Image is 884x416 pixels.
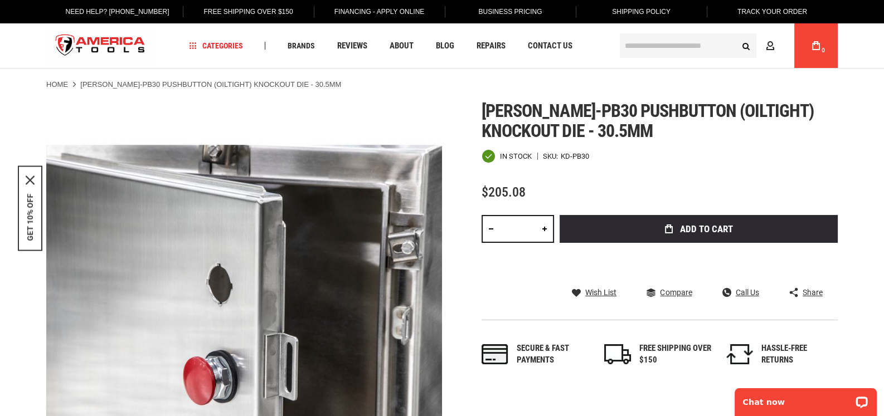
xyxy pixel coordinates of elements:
span: Add to Cart [680,224,733,234]
span: $205.08 [482,184,526,200]
span: In stock [500,153,532,160]
div: Availability [482,149,532,163]
span: Wish List [585,288,616,296]
a: Reviews [332,38,372,53]
a: Contact Us [523,38,577,53]
svg: close icon [26,175,35,184]
button: Search [735,35,756,56]
span: 0 [822,47,825,53]
span: Repairs [477,42,506,50]
span: Call Us [736,288,759,296]
a: Repairs [472,38,511,53]
span: Blog [436,42,454,50]
span: Contact Us [528,42,572,50]
img: returns [726,344,753,364]
img: shipping [604,344,631,364]
img: America Tools [46,25,154,67]
a: 0 [805,23,827,68]
span: Brands [288,42,315,50]
span: Shipping Policy [612,8,671,16]
span: Share [803,288,823,296]
div: FREE SHIPPING OVER $150 [639,342,712,366]
div: KD-PB30 [561,153,589,160]
span: Reviews [337,42,367,50]
div: Secure & fast payments [517,342,589,366]
img: payments [482,344,508,364]
button: GET 10% OFF [26,193,35,241]
div: HASSLE-FREE RETURNS [761,342,834,366]
iframe: Secure express checkout frame [557,246,840,278]
span: [PERSON_NAME]-pb30 pushbutton (oiltight) knockout die - 30.5mm [482,100,814,141]
strong: [PERSON_NAME]-PB30 PUSHBUTTON (OILTIGHT) KNOCKOUT DIE - 30.5MM [80,80,341,89]
a: Compare [647,287,692,297]
span: Compare [660,288,692,296]
button: Close [26,175,35,184]
span: Categories [190,42,243,50]
button: Add to Cart [560,215,838,243]
span: About [390,42,414,50]
a: store logo [46,25,154,67]
a: Home [46,80,68,90]
a: Call Us [722,287,759,297]
a: Brands [283,38,320,53]
iframe: LiveChat chat widget [727,381,884,416]
a: Wish List [572,287,616,297]
a: Blog [431,38,459,53]
a: About [385,38,419,53]
strong: SKU [543,153,561,160]
a: Categories [184,38,248,53]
